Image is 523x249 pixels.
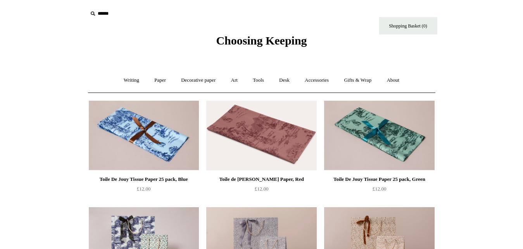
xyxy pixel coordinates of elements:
img: Toile De Jouy Tissue Paper 25 pack, Green [324,101,434,170]
a: Paper [147,70,173,91]
a: Shopping Basket (0) [379,17,437,34]
a: Toile De Jouy Tissue Paper 25 pack, Green £12.00 [324,175,434,206]
a: Toile de [PERSON_NAME] Paper, Red £12.00 [206,175,316,206]
div: Toile De Jouy Tissue Paper 25 pack, Blue [91,175,197,184]
a: Toile De Jouy Tissue Paper 25 pack, Blue Toile De Jouy Tissue Paper 25 pack, Blue [89,101,199,170]
a: Toile De Jouy Tissue Paper 25 pack, Blue £12.00 [89,175,199,206]
span: £12.00 [255,186,269,192]
a: Toile de Jouy Tissue Paper, Red Toile de Jouy Tissue Paper, Red [206,101,316,170]
a: Accessories [298,70,336,91]
a: Gifts & Wrap [337,70,378,91]
span: Choosing Keeping [216,34,307,47]
a: Art [224,70,245,91]
a: Writing [117,70,146,91]
a: Toile De Jouy Tissue Paper 25 pack, Green Toile De Jouy Tissue Paper 25 pack, Green [324,101,434,170]
div: Toile de [PERSON_NAME] Paper, Red [208,175,314,184]
div: Toile De Jouy Tissue Paper 25 pack, Green [326,175,432,184]
a: Tools [246,70,271,91]
img: Toile De Jouy Tissue Paper 25 pack, Blue [89,101,199,170]
a: About [380,70,406,91]
a: Choosing Keeping [216,40,307,46]
span: £12.00 [137,186,151,192]
a: Desk [272,70,297,91]
a: Decorative paper [174,70,223,91]
span: £12.00 [373,186,387,192]
img: Toile de Jouy Tissue Paper, Red [206,101,316,170]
